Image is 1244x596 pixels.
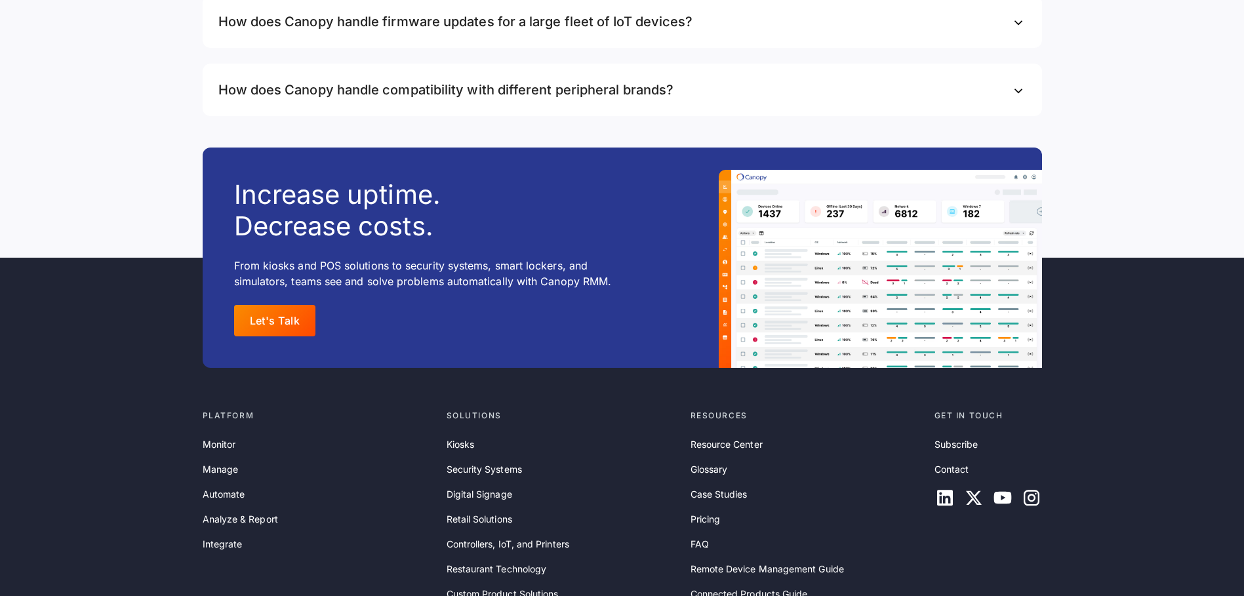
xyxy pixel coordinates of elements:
[447,410,680,422] div: Solutions
[934,437,978,452] a: Subscribe
[691,487,748,502] a: Case Studies
[447,437,474,452] a: Kiosks
[691,437,763,452] a: Resource Center
[203,64,1042,116] div: How does Canopy handle compatibility with different peripheral brands?
[691,537,709,551] a: FAQ
[691,512,721,526] a: Pricing
[234,179,441,242] h3: Increase uptime. Decrease costs.
[218,11,693,32] h3: How does Canopy handle firmware updates for a large fleet of IoT devices?
[447,562,547,576] a: Restaurant Technology
[203,462,238,477] a: Manage
[234,305,316,336] a: Let's Talk
[203,512,278,526] a: Analyze & Report
[203,410,436,422] div: Platform
[691,410,924,422] div: Resources
[218,79,674,100] h3: How does Canopy handle compatibility with different peripheral brands?
[447,487,512,502] a: Digital Signage
[691,462,728,477] a: Glossary
[691,562,844,576] a: Remote Device Management Guide
[203,537,243,551] a: Integrate
[234,258,637,289] p: From kiosks and POS solutions to security systems, smart lockers, and simulators, teams see and s...
[719,170,1042,368] img: A Canopy dashboard example
[203,437,236,452] a: Monitor
[934,410,1042,422] div: Get in touch
[203,487,245,502] a: Automate
[447,462,522,477] a: Security Systems
[447,512,512,526] a: Retail Solutions
[447,537,569,551] a: Controllers, IoT, and Printers
[934,462,969,477] a: Contact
